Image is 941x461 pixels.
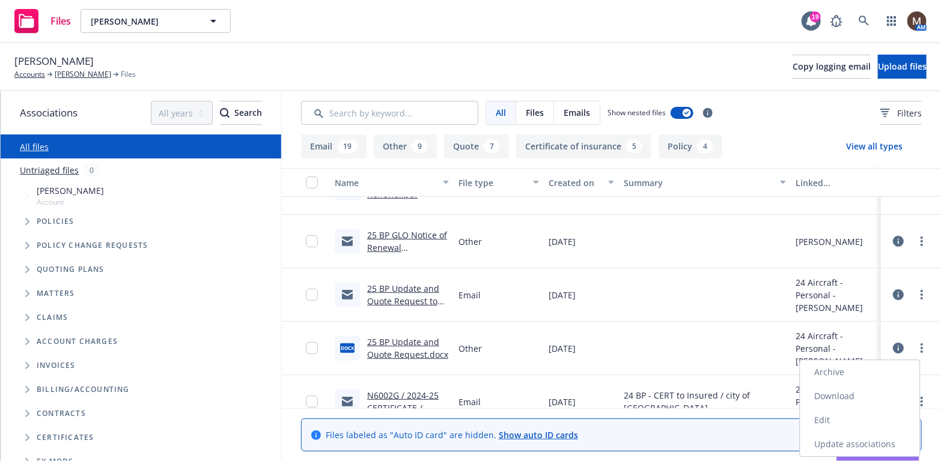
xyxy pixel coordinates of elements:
[37,410,86,417] span: Contracts
[84,163,100,177] div: 0
[444,134,509,158] button: Quote
[306,342,318,354] input: Toggle Row Selected
[791,168,881,197] button: Linked associations
[301,101,478,125] input: Search by keyword...
[81,9,231,33] button: [PERSON_NAME]
[37,242,148,249] span: Policy change requests
[454,168,544,197] button: File type
[549,176,601,189] div: Created on
[659,134,722,158] button: Policy
[37,362,76,369] span: Invoices
[367,390,439,426] a: N6002G / 2024-25 CERTIFICATE / [PERSON_NAME]
[484,140,500,153] div: 7
[37,338,118,345] span: Account charges
[306,289,318,301] input: Toggle Row Selected
[810,11,821,22] div: 19
[824,9,848,33] a: Report a Bug
[608,107,666,118] span: Show nested files
[14,53,94,69] span: [PERSON_NAME]
[878,61,927,72] span: Upload files
[335,176,436,189] div: Name
[564,106,590,119] span: Emails
[624,176,773,189] div: Summary
[330,168,454,197] button: Name
[1,182,281,378] div: Tree Example
[626,140,642,153] div: 5
[306,235,318,247] input: Toggle Row Selected
[220,108,230,118] svg: Search
[37,314,68,321] span: Claims
[20,105,78,121] span: Associations
[796,276,876,314] div: 24 Aircraft - Personal - [PERSON_NAME]
[367,283,439,319] a: 25 BP Update and Quote Request to Insured.msg
[800,408,920,432] a: Edit
[800,432,920,456] a: Update associations
[458,289,481,301] span: Email
[880,107,922,119] span: Filters
[880,9,904,33] a: Switch app
[793,55,871,79] button: Copy logging email
[37,386,130,393] span: Billing/Accounting
[796,383,876,421] div: 24 Aircraft - Personal - [PERSON_NAME]
[800,384,920,408] a: Download
[915,234,929,249] a: more
[880,101,922,125] button: Filters
[37,218,75,225] span: Policies
[549,396,576,408] span: [DATE]
[915,341,929,355] a: more
[220,101,262,124] div: Search
[50,16,71,26] span: Files
[496,106,506,119] span: All
[37,290,75,297] span: Matters
[20,164,79,176] a: Untriaged files
[55,69,111,80] a: [PERSON_NAME]
[915,394,929,409] a: more
[458,235,482,248] span: Other
[878,55,927,79] button: Upload files
[340,343,355,352] span: docx
[549,289,576,301] span: [DATE]
[793,61,871,72] span: Copy logging email
[20,141,49,152] a: All files
[37,184,104,197] span: [PERSON_NAME]
[499,429,578,441] a: Show auto ID cards
[549,235,576,248] span: [DATE]
[37,266,105,273] span: Quoting plans
[624,389,786,414] span: 24 BP - CERT to Insured / city of [GEOGRAPHIC_DATA]
[544,168,619,197] button: Created on
[412,140,428,153] div: 9
[91,15,195,28] span: [PERSON_NAME]
[827,134,922,158] button: View all types
[897,107,922,119] span: Filters
[37,434,94,441] span: Certificates
[367,229,447,266] a: 25 BP GLO Notice of Renewal Increase.msg
[907,11,927,31] img: photo
[14,69,45,80] a: Accounts
[796,330,876,367] div: 24 Aircraft - Personal - [PERSON_NAME]
[697,140,713,153] div: 4
[458,176,526,189] div: File type
[301,134,367,158] button: Email
[326,429,578,441] span: Files labeled as "Auto ID card" are hidden.
[121,69,136,80] span: Files
[220,101,262,125] button: SearchSearch
[852,9,876,33] a: Search
[10,4,76,38] a: Files
[458,342,482,355] span: Other
[796,235,863,248] div: [PERSON_NAME]
[516,134,651,158] button: Certificate of insurance
[796,176,876,189] div: Linked associations
[549,342,576,355] span: [DATE]
[619,168,791,197] button: Summary
[915,288,929,302] a: more
[367,336,448,360] a: 25 BP Update and Quote Request.docx
[337,140,358,153] div: 19
[374,134,437,158] button: Other
[306,396,318,408] input: Toggle Row Selected
[306,176,318,188] input: Select all
[526,106,544,119] span: Files
[800,360,920,384] a: Archive
[458,396,481,408] span: Email
[37,197,104,207] span: Account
